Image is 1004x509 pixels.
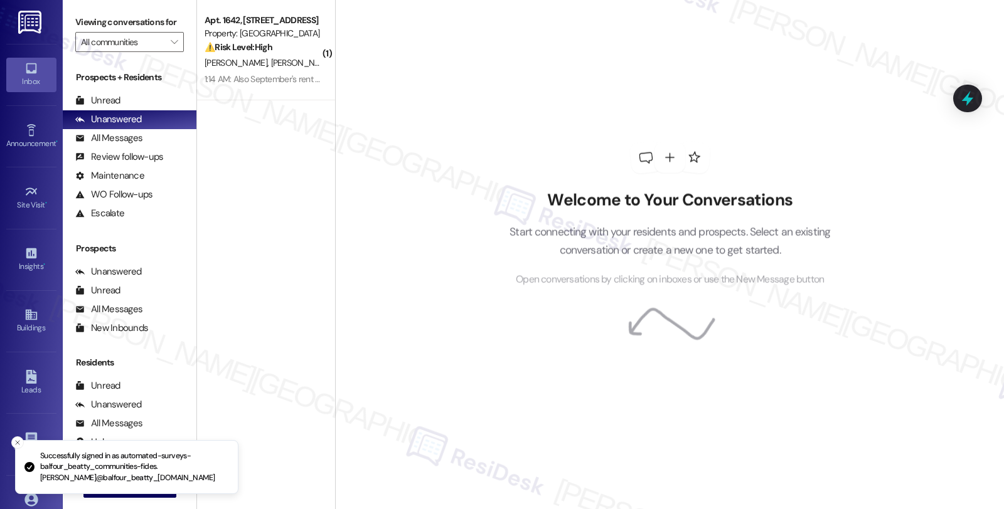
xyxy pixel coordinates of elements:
strong: ⚠️ Risk Level: High [205,41,272,53]
label: Viewing conversations for [75,13,184,32]
div: Unanswered [75,113,142,126]
a: Leads [6,366,56,400]
a: Site Visit • [6,181,56,215]
div: Residents [63,356,196,369]
div: All Messages [75,132,142,145]
div: Apt. 1642, [STREET_ADDRESS] [205,14,321,27]
button: Close toast [11,436,24,449]
img: ResiDesk Logo [18,11,44,34]
span: • [43,260,45,269]
div: Unread [75,284,120,297]
i:  [171,37,178,47]
p: Successfully signed in as automated-surveys-balfour_beatty_communities-fides.[PERSON_NAME]@balfou... [40,451,228,484]
div: Unanswered [75,398,142,411]
div: All Messages [75,303,142,316]
input: All communities [81,32,164,52]
div: Unanswered [75,265,142,278]
a: Templates • [6,428,56,461]
div: All Messages [75,417,142,430]
span: [PERSON_NAME] [271,57,334,68]
span: • [56,137,58,146]
a: Buildings [6,304,56,338]
p: Start connecting with your residents and prospects. Select an existing conversation or create a n... [491,223,850,259]
div: New Inbounds [75,322,148,335]
div: Unread [75,94,120,107]
span: Open conversations by clicking on inboxes or use the New Message button [516,272,824,288]
span: • [45,199,47,207]
a: Inbox [6,58,56,92]
div: Escalate [75,207,124,220]
a: Insights • [6,243,56,276]
div: Maintenance [75,169,144,182]
div: Unread [75,379,120,392]
h2: Welcome to Your Conversations [491,190,850,210]
div: Prospects [63,242,196,255]
span: [PERSON_NAME] [205,57,271,68]
div: Prospects + Residents [63,71,196,84]
div: Review follow-ups [75,150,163,164]
div: WO Follow-ups [75,188,152,201]
div: Property: [GEOGRAPHIC_DATA] [205,27,321,40]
